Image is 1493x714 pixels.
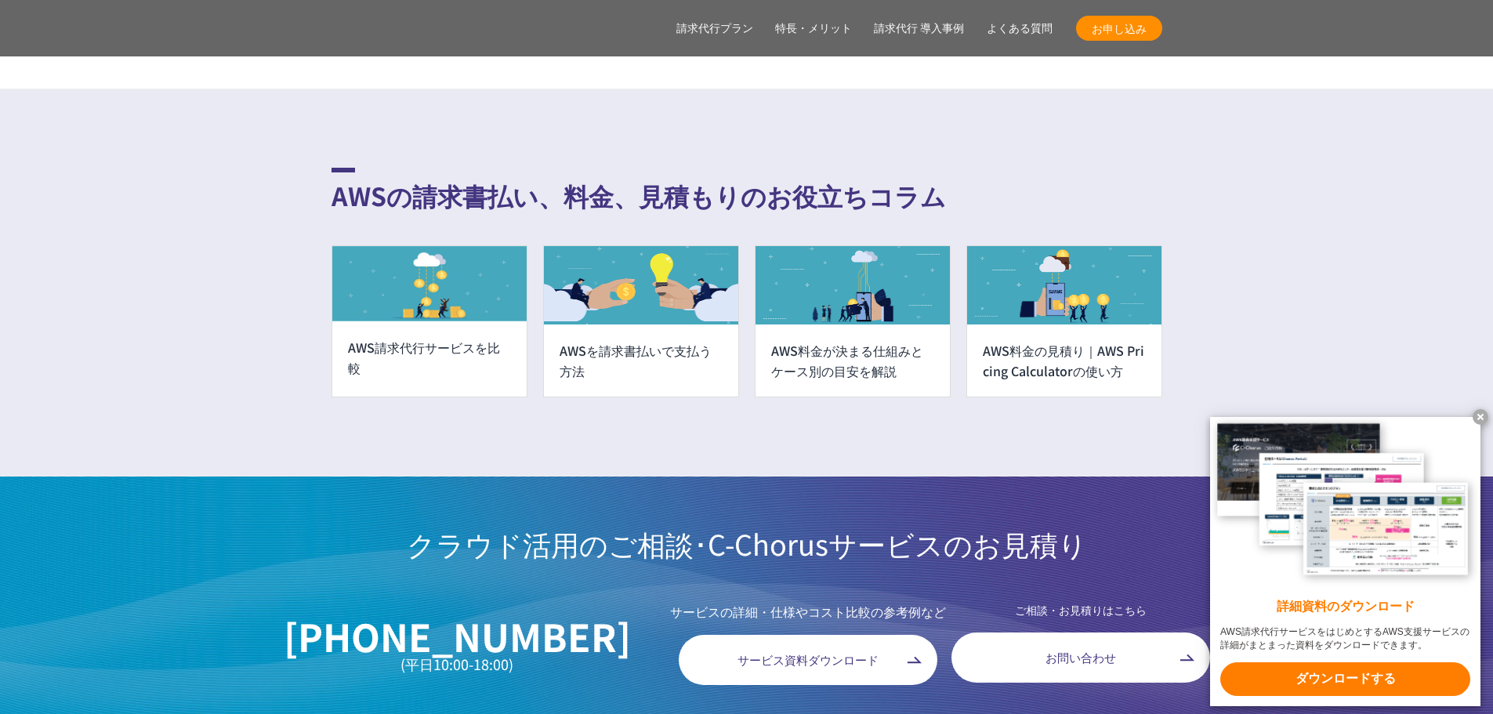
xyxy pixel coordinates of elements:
a: AWS請求代行サービスを比較 AWS請求代行サービスを比較 [332,245,527,397]
a: AWS料金の見積もり方法 AWS料金の見積り｜AWS Pricing Calculatorの使い方 [966,245,1162,397]
a: [PHONE_NUMBER] [284,615,631,657]
x-t: AWS請求代行サービスをはじめとするAWS支援サービスの詳細がまとまった資料をダウンロードできます。 [1220,625,1470,652]
img: AWS請求代行サービスを比較 [332,246,527,321]
a: 詳細資料のダウンロード AWS請求代行サービスをはじめとするAWS支援サービスの詳細がまとまった資料をダウンロードできます。 ダウンロードする [1210,417,1480,706]
a: 請求代行プラン [676,20,753,37]
img: AWS料金の見積もり方法 [967,246,1161,324]
a: 特長・メリット [775,20,852,37]
a: よくある質問 [987,20,1053,37]
img: AWS料金はどう決まる？ [756,246,950,324]
img: AWSを請求書払いで支払う方法 [544,246,738,324]
a: AWS料金はどう決まる？ AWS料金が決まる仕組みとケース別の目安を解説 [755,245,951,397]
h3: AWS料金の見積り｜AWS Pricing Calculatorの使い方 [983,340,1146,381]
h2: AWSの請求書払い、料金、見積もりのお役立ちコラム [332,168,1162,214]
h3: AWSを請求書払いで支払う方法 [560,340,723,381]
h3: AWS料金が決まる仕組みとケース別の目安を解説 [771,340,934,381]
x-t: 詳細資料のダウンロード [1220,598,1470,616]
a: お問い合わせ [951,632,1210,683]
a: サービス資料ダウンロード [679,635,937,685]
p: ご相談・お見積りはこちら [951,602,1210,618]
p: サービスの詳細・仕様やコスト比較の参考例など [670,602,946,621]
a: AWSを請求書払いで支払う方法 AWSを請求書払いで支払う方法 [543,245,739,397]
x-t: ダウンロードする [1220,662,1470,696]
a: お申し込み [1076,16,1162,41]
span: お申し込み [1076,20,1162,37]
a: 請求代行 導入事例 [874,20,965,37]
small: (平日10:00-18:00) [284,656,631,672]
h3: AWS請求代行サービスを比較 [348,337,511,378]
